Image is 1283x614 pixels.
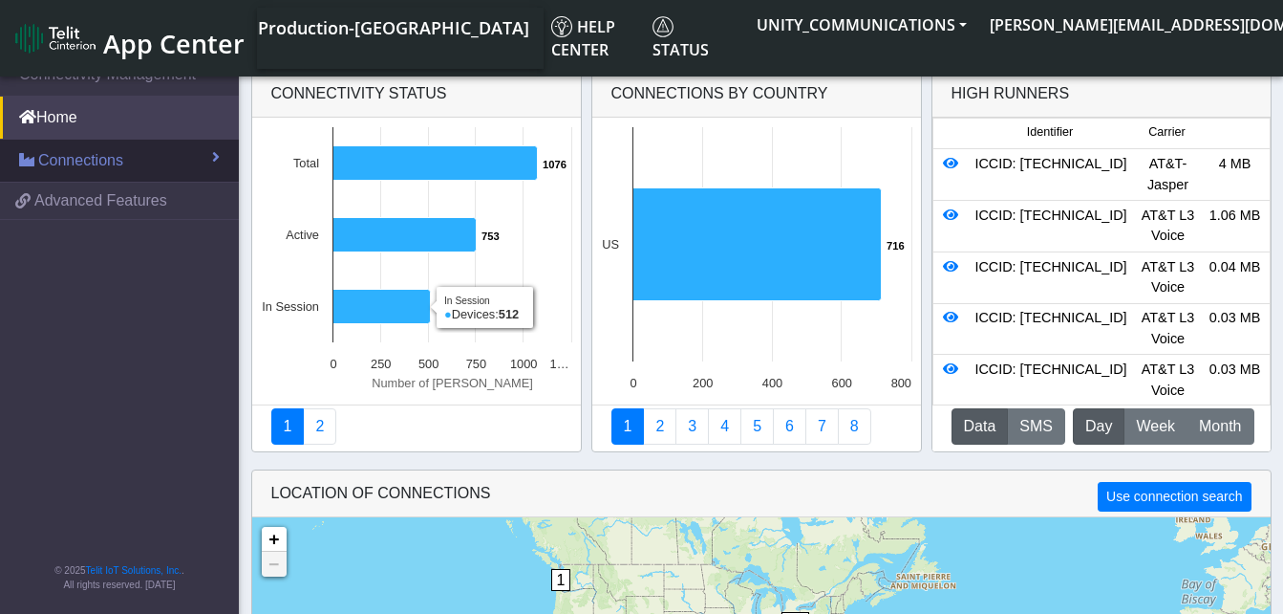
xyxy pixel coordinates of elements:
[1135,360,1202,401] div: AT&T L3 Voice
[551,569,571,591] span: 1
[1202,206,1269,247] div: 1.06 MB
[551,16,615,60] span: Help center
[592,71,921,118] div: Connections By Country
[761,376,781,390] text: 400
[1135,257,1202,298] div: AT&T L3 Voice
[1202,154,1269,195] div: 4 MB
[630,376,636,390] text: 0
[611,408,902,445] nav: Summary paging
[968,257,1135,298] div: ICCID: [TECHNICAL_ID]
[675,408,709,445] a: Usage per Country
[292,156,318,170] text: Total
[544,8,645,69] a: Help center
[968,308,1135,349] div: ICCID: [TECHNICAL_ID]
[643,408,676,445] a: Carrier
[549,357,568,371] text: 1…
[262,299,319,314] text: In Session
[1202,360,1269,401] div: 0.03 MB
[86,565,182,576] a: Telit IoT Solutions, Inc.
[417,357,438,371] text: 500
[252,71,581,118] div: Connectivity status
[1085,415,1112,438] span: Day
[103,26,245,61] span: App Center
[1027,123,1073,142] span: Identifier
[805,408,839,445] a: Zero Session
[740,408,774,445] a: Usage by Carrier
[1123,408,1187,445] button: Week
[551,16,572,37] img: knowledge.svg
[371,357,391,371] text: 250
[968,206,1135,247] div: ICCID: [TECHNICAL_ID]
[652,16,709,60] span: Status
[303,408,336,445] a: Deployment status
[1187,408,1253,445] button: Month
[252,471,1271,517] div: LOCATION OF CONNECTIONS
[330,357,336,371] text: 0
[602,237,619,252] text: US
[838,408,871,445] a: Not Connected for 30 days
[15,18,242,59] a: App Center
[262,552,287,577] a: Zoom out
[436,302,454,314] text: 512
[258,16,529,39] span: Production-[GEOGRAPHIC_DATA]
[271,408,562,445] nav: Summary paging
[952,408,1009,445] button: Data
[372,376,533,390] text: Number of [PERSON_NAME]
[745,8,978,42] button: UNITY_COMMUNICATIONS
[481,230,500,242] text: 753
[1202,308,1269,349] div: 0.03 MB
[1148,123,1185,142] span: Carrier
[1136,415,1175,438] span: Week
[831,376,851,390] text: 600
[15,23,96,54] img: logo-telit-cinterion-gw-new.png
[1135,308,1202,349] div: AT&T L3 Voice
[645,8,745,69] a: Status
[1007,408,1065,445] button: SMS
[693,376,713,390] text: 200
[1073,408,1124,445] button: Day
[262,527,287,552] a: Zoom in
[465,357,485,371] text: 750
[286,228,319,242] text: Active
[271,408,305,445] a: Connectivity status
[1202,257,1269,298] div: 0.04 MB
[257,8,528,46] a: Your current platform instance
[1135,154,1202,195] div: AT&T-Jasper
[543,159,567,170] text: 1076
[968,360,1135,401] div: ICCID: [TECHNICAL_ID]
[773,408,806,445] a: 14 Days Trend
[34,189,167,212] span: Advanced Features
[38,149,123,172] span: Connections
[1199,415,1241,438] span: Month
[968,154,1135,195] div: ICCID: [TECHNICAL_ID]
[1098,482,1251,512] button: Use connection search
[952,82,1070,105] div: High Runners
[652,16,674,37] img: status.svg
[708,408,741,445] a: Connections By Carrier
[887,240,905,252] text: 716
[509,357,536,371] text: 1000
[1135,206,1202,247] div: AT&T L3 Voice
[890,376,910,390] text: 800
[611,408,645,445] a: Connections By Country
